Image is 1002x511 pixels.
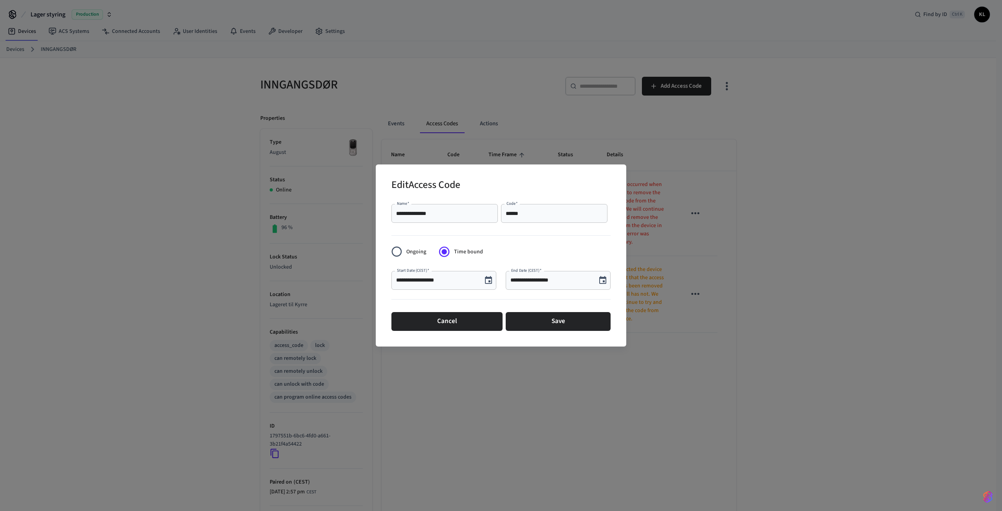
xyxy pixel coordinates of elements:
[506,312,611,331] button: Save
[983,491,993,503] img: SeamLogoGradient.69752ec5.svg
[511,267,541,273] label: End Date (CEST)
[595,273,611,288] button: Choose date, selected date is Oct 14, 2025
[391,174,460,198] h2: Edit Access Code
[481,273,496,288] button: Choose date, selected date is Oct 14, 2025
[397,200,409,206] label: Name
[391,312,503,331] button: Cancel
[397,267,429,273] label: Start Date (CEST)
[406,248,426,256] span: Ongoing
[506,200,518,206] label: Code
[454,248,483,256] span: Time bound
